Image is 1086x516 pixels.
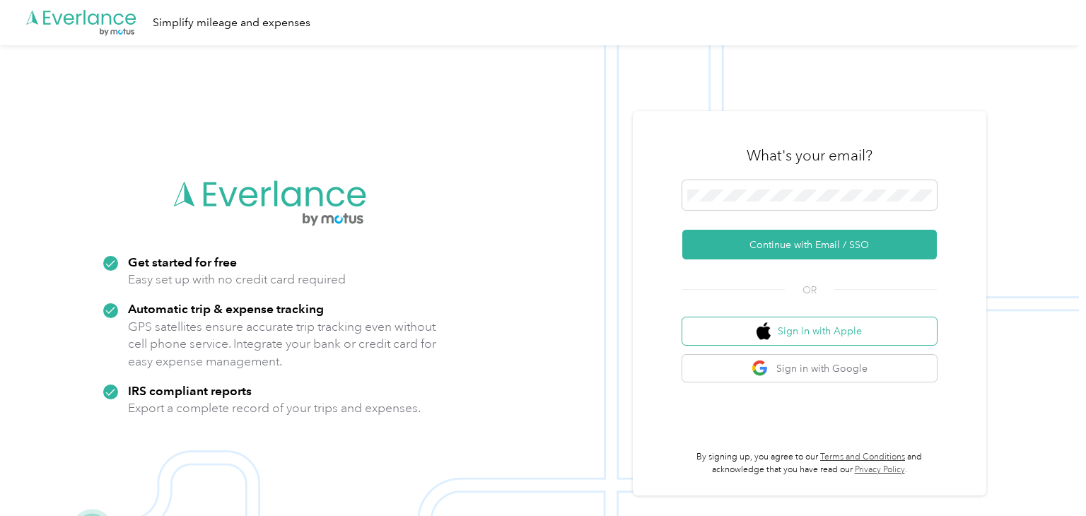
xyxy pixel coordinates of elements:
[682,230,937,259] button: Continue with Email / SSO
[820,452,905,462] a: Terms and Conditions
[682,451,937,476] p: By signing up, you agree to our and acknowledge that you have read our .
[128,271,346,288] p: Easy set up with no credit card required
[128,383,252,398] strong: IRS compliant reports
[682,355,937,382] button: google logoSign in with Google
[747,146,872,165] h3: What's your email?
[128,254,237,269] strong: Get started for free
[682,317,937,345] button: apple logoSign in with Apple
[785,283,834,298] span: OR
[752,360,769,377] img: google logo
[128,399,421,417] p: Export a complete record of your trips and expenses.
[153,14,310,32] div: Simplify mileage and expenses
[128,301,324,316] strong: Automatic trip & expense tracking
[757,322,771,340] img: apple logo
[855,464,905,475] a: Privacy Policy
[128,318,437,370] p: GPS satellites ensure accurate trip tracking even without cell phone service. Integrate your bank...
